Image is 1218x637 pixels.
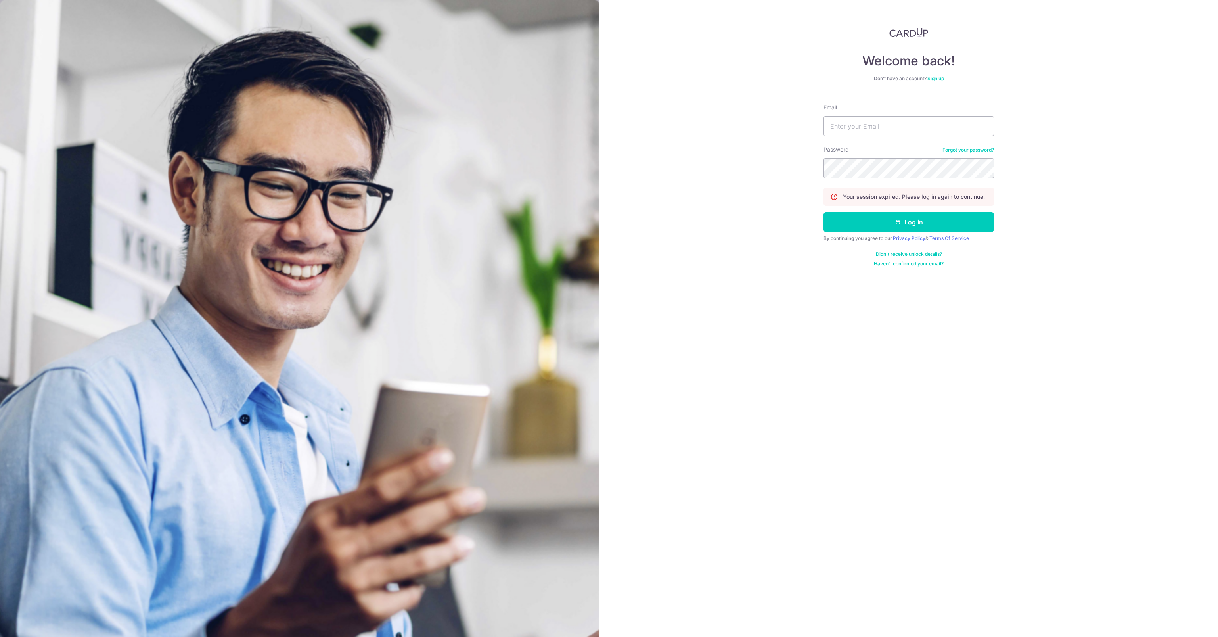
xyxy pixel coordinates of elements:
a: Didn't receive unlock details? [876,251,942,257]
a: Terms Of Service [929,235,969,241]
label: Email [823,104,837,111]
div: Don’t have an account? [823,75,994,82]
a: Haven't confirmed your email? [874,261,944,267]
a: Privacy Policy [893,235,925,241]
h4: Welcome back! [823,53,994,69]
img: CardUp Logo [889,28,928,37]
button: Log in [823,212,994,232]
input: Enter your Email [823,116,994,136]
p: Your session expired. Please log in again to continue. [843,193,985,201]
div: By continuing you agree to our & [823,235,994,242]
a: Sign up [927,75,944,81]
label: Password [823,146,849,153]
a: Forgot your password? [942,147,994,153]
